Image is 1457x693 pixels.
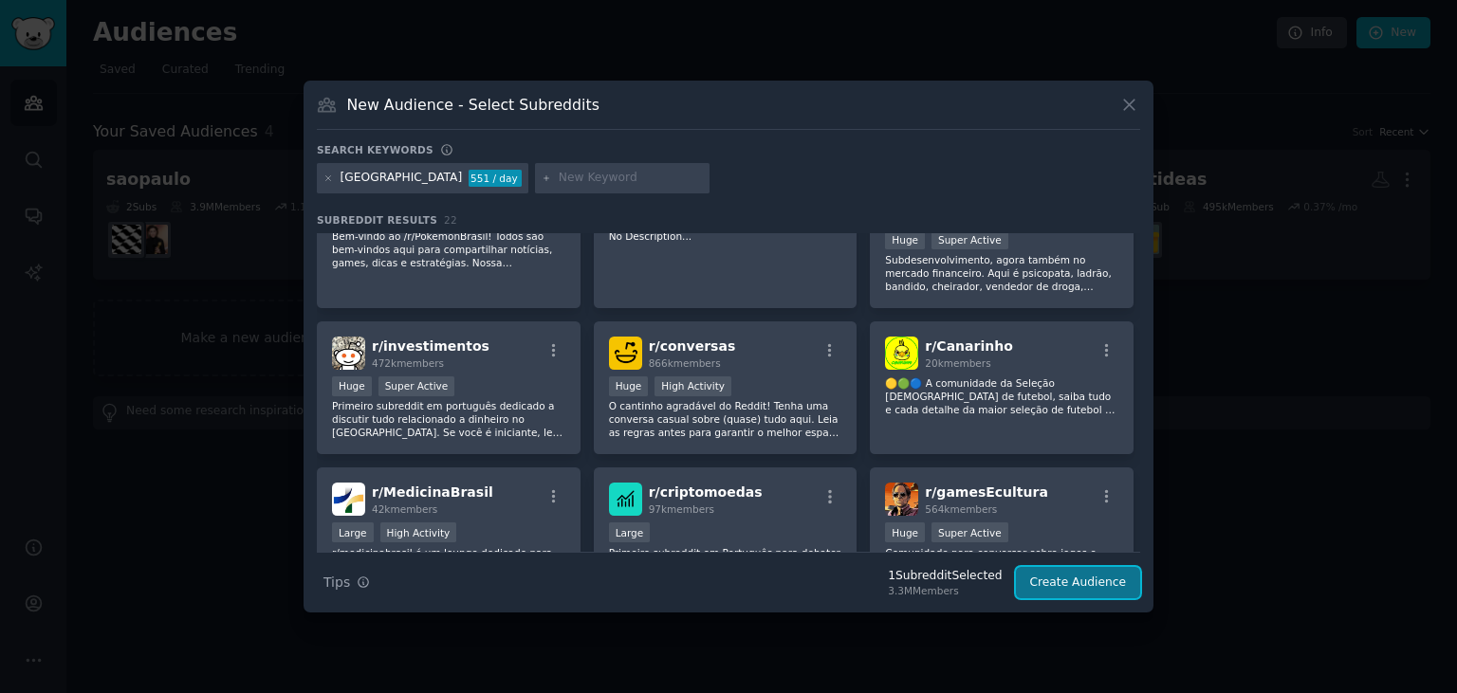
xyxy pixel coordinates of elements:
span: r/ investimentos [372,338,489,354]
p: r/medicinabrasil é um lounge dedicado para médicos, estudantes de medicina e outros profissionais... [332,546,565,586]
h3: Search keywords [317,143,433,156]
span: r/ conversas [649,338,736,354]
span: 22 [444,214,457,226]
img: investimentos [332,337,365,370]
div: Super Active [378,376,455,396]
button: Tips [317,566,377,599]
span: 564k members [925,503,997,515]
p: O cantinho agradável do Reddit! Tenha uma conversa casual sobre (quase) tudo aqui. Leia as regras... [609,399,842,439]
span: r/ criptomoedas [649,484,763,500]
div: Super Active [931,522,1008,542]
img: gamesEcultura [885,483,918,516]
p: Primeiro subreddit em português dedicado a discutir tudo relacionado a dinheiro no [GEOGRAPHIC_DA... [332,399,565,439]
div: Huge [885,522,925,542]
div: 3.3M Members [888,584,1002,597]
p: Primeiro subreddit em Português para debater tudo o que se refere às criptomoedas no [GEOGRAPHIC_... [609,546,842,586]
span: 472k members [372,357,444,369]
span: r/ Canarinho [925,338,1012,354]
span: Subreddit Results [317,213,437,227]
span: 97k members [649,503,714,515]
div: Large [332,522,374,542]
button: Create Audience [1016,567,1141,599]
p: Comunidade para conversar sobre jogos e cultura pop/geek. Entra no nosso Discord, pô! [URL][DOMAI... [885,546,1118,586]
input: New Keyword [559,170,703,187]
img: criptomoedas [609,483,642,516]
div: 1 Subreddit Selected [888,568,1002,585]
p: No Description... [609,229,842,243]
div: Super Active [931,229,1008,249]
span: 20k members [925,357,990,369]
div: High Activity [380,522,457,542]
div: 551 / day [469,170,522,187]
span: r/ gamesEcultura [925,484,1048,500]
img: MedicinaBrasil [332,483,365,516]
div: [GEOGRAPHIC_DATA] [341,170,463,187]
div: Large [609,522,651,542]
p: Subdesenvolvimento, agora também no mercado financeiro. Aqui é psicopata, ladrão, bandido, cheira... [885,253,1118,293]
div: High Activity [655,376,731,396]
span: 866k members [649,357,721,369]
span: 42k members [372,503,437,515]
div: Huge [609,376,649,396]
span: Tips [323,573,350,593]
span: r/ MedicinaBrasil [372,484,493,500]
div: Huge [885,229,925,249]
p: 🟡🟢🔵 A comunidade da Seleção [DEMOGRAPHIC_DATA] de futebol, saiba tudo e cada detalhe da maior sel... [885,376,1118,416]
p: Bem-vindo ao /r/PokemonBrasil! Todos são bem-vindos aqui para compartilhar notícias, games, dicas... [332,229,565,269]
div: Huge [332,376,372,396]
img: Canarinho [885,337,918,370]
h3: New Audience - Select Subreddits [347,95,599,115]
img: conversas [609,337,642,370]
